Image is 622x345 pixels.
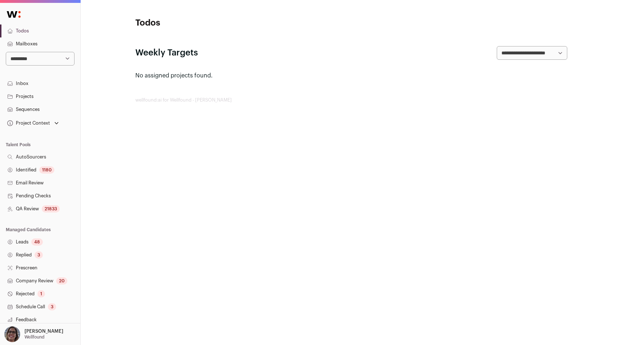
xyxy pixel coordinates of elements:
[4,326,20,342] img: 7265042-medium_jpg
[24,334,45,340] p: Wellfound
[24,328,63,334] p: [PERSON_NAME]
[6,118,60,128] button: Open dropdown
[135,97,567,103] footer: wellfound:ai for Wellfound - [PERSON_NAME]
[3,7,24,22] img: Wellfound
[56,277,67,284] div: 20
[31,238,43,246] div: 48
[135,17,279,29] h1: Todos
[135,71,567,80] p: No assigned projects found.
[35,251,43,259] div: 3
[135,47,198,59] h2: Weekly Targets
[3,326,65,342] button: Open dropdown
[48,303,56,310] div: 3
[37,290,45,297] div: 1
[6,120,50,126] div: Project Context
[39,166,54,174] div: 1180
[42,205,60,212] div: 21833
